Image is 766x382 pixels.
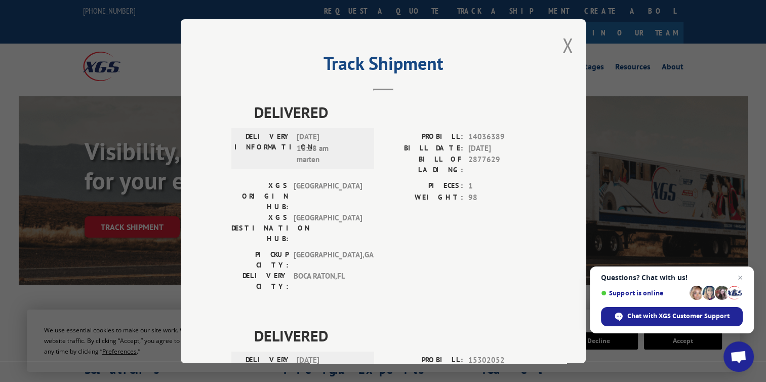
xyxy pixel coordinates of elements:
[468,154,535,175] span: 2877629
[468,192,535,203] span: 98
[231,180,289,212] label: XGS ORIGIN HUB:
[601,307,743,326] div: Chat with XGS Customer Support
[294,180,362,212] span: [GEOGRAPHIC_DATA]
[468,355,535,366] span: 15302052
[383,154,463,175] label: BILL OF LADING:
[254,101,535,124] span: DELIVERED
[231,271,289,292] label: DELIVERY CITY:
[734,272,746,284] span: Close chat
[294,212,362,244] span: [GEOGRAPHIC_DATA]
[231,56,535,75] h2: Track Shipment
[231,212,289,244] label: XGS DESTINATION HUB:
[468,180,535,192] span: 1
[254,324,535,347] span: DELIVERED
[723,341,754,372] div: Open chat
[627,312,730,321] span: Chat with XGS Customer Support
[383,192,463,203] label: WEIGHT:
[468,131,535,143] span: 14036389
[562,32,573,59] button: Close modal
[383,180,463,192] label: PIECES:
[297,131,365,166] span: [DATE] 10:18 am marten
[601,274,743,282] span: Questions? Chat with us!
[383,131,463,143] label: PROBILL:
[468,142,535,154] span: [DATE]
[383,142,463,154] label: BILL DATE:
[383,355,463,366] label: PROBILL:
[231,249,289,271] label: PICKUP CITY:
[294,271,362,292] span: BOCA RATON , FL
[601,289,686,297] span: Support is online
[294,249,362,271] span: [GEOGRAPHIC_DATA] , GA
[234,131,292,166] label: DELIVERY INFORMATION:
